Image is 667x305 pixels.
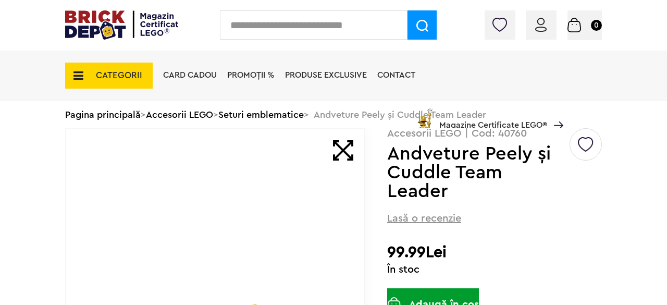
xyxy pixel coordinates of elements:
[227,71,275,79] a: PROMOȚII %
[387,128,602,139] p: Accesorii LEGO | Cod: 40760
[547,108,563,116] a: Magazine Certificate LEGO®
[163,71,217,79] a: Card Cadou
[387,211,461,226] span: Lasă o recenzie
[96,71,142,80] span: CATEGORII
[377,71,415,79] a: Contact
[387,264,602,275] div: În stoc
[591,20,602,31] small: 0
[387,243,602,262] h2: 99.99Lei
[387,144,568,201] h1: Andveture Peely şi Cuddle Team Leader
[285,71,367,79] a: Produse exclusive
[439,106,547,130] span: Magazine Certificate LEGO®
